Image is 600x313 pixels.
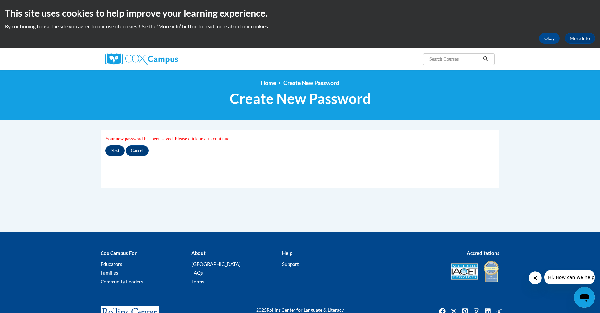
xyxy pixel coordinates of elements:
[191,279,204,284] a: Terms
[191,261,241,267] a: [GEOGRAPHIC_DATA]
[282,261,299,267] a: Support
[481,55,490,63] button: Search
[105,53,229,65] a: Cox Campus
[191,250,206,256] b: About
[261,80,276,86] a: Home
[429,55,481,63] input: Search Courses
[101,261,122,267] a: Educators
[105,136,231,141] span: Your new password has been saved. Please click next to continue.
[5,6,595,19] h2: This site uses cookies to help improve your learning experience.
[574,287,595,308] iframe: Button to launch messaging window
[282,250,292,256] b: Help
[5,23,595,30] p: By continuing to use the site you agree to our use of cookies. Use the ‘More info’ button to read...
[105,53,178,65] img: Cox Campus
[467,250,499,256] b: Accreditations
[483,260,499,283] img: IDA® Accredited
[191,270,203,276] a: FAQs
[4,5,53,10] span: Hi. How can we help?
[544,270,595,284] iframe: Message from company
[105,145,125,156] input: Next
[283,80,339,86] span: Create New Password
[565,33,595,44] a: More Info
[256,307,267,313] span: 2025
[539,33,560,44] button: Okay
[101,279,143,284] a: Community Leaders
[451,263,478,280] img: Accredited IACET® Provider
[126,145,149,156] input: Cancel
[529,271,542,284] iframe: Close message
[230,90,371,107] span: Create New Password
[101,250,137,256] b: Cox Campus For
[101,270,118,276] a: Families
